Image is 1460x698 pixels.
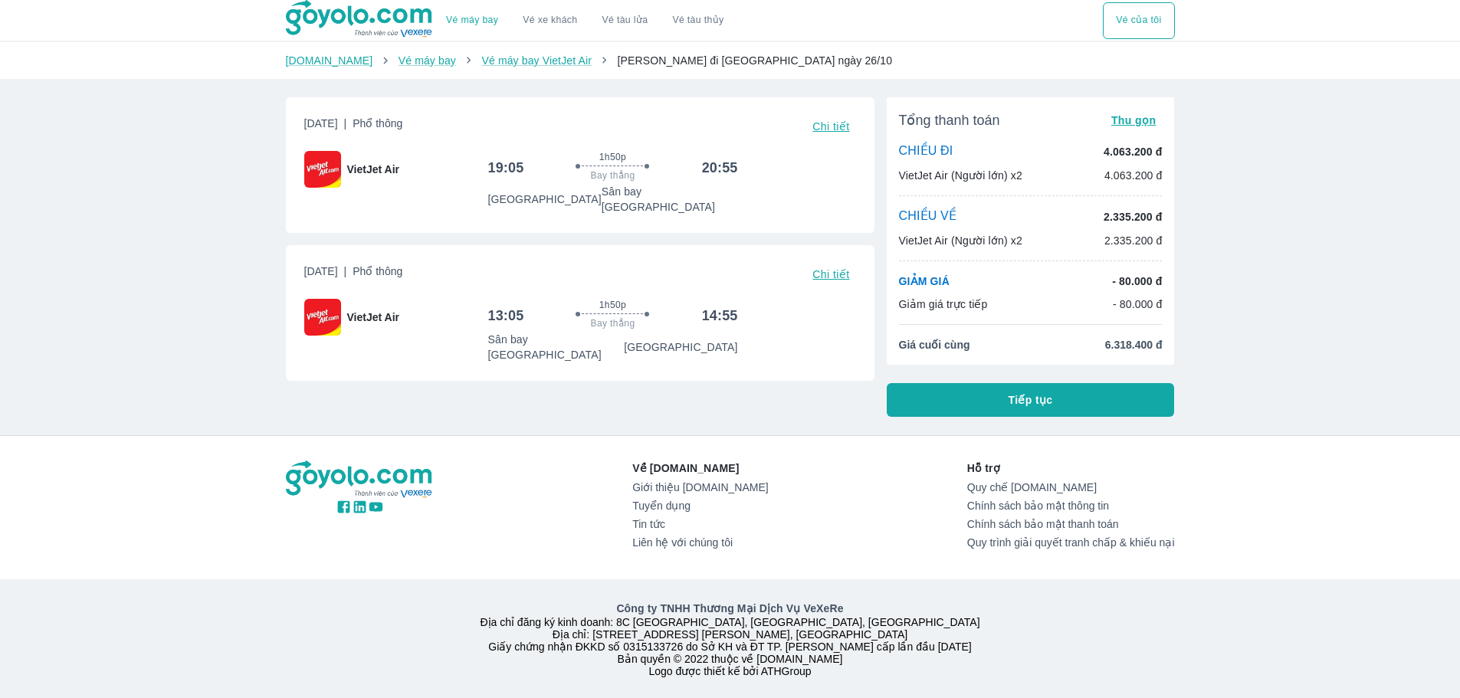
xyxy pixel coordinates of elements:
p: Sân bay [GEOGRAPHIC_DATA] [602,184,738,215]
p: CHIỀU VỀ [899,208,957,225]
img: logo [286,460,435,499]
span: 1h50p [599,151,626,163]
span: | [344,117,347,129]
a: Vé tàu lửa [590,2,661,39]
a: Vé máy bay VietJet Air [481,54,591,67]
p: Công ty TNHH Thương Mại Dịch Vụ VeXeRe [289,601,1172,616]
p: Hỗ trợ [967,460,1175,476]
a: Tin tức [632,518,768,530]
span: Giá cuối cùng [899,337,970,352]
button: Chi tiết [806,264,855,285]
button: Vé của tôi [1103,2,1174,39]
span: Chi tiết [812,120,849,133]
span: | [344,265,347,277]
h6: 20:55 [702,159,738,177]
span: [PERSON_NAME] đi [GEOGRAPHIC_DATA] ngày 26/10 [617,54,892,67]
a: [DOMAIN_NAME] [286,54,373,67]
p: 2.335.200 đ [1104,209,1162,224]
span: Chi tiết [812,268,849,280]
p: 4.063.200 đ [1104,144,1162,159]
button: Vé tàu thủy [660,2,736,39]
h6: 19:05 [487,159,523,177]
button: Thu gọn [1105,110,1163,131]
p: Về [DOMAIN_NAME] [632,460,768,476]
span: Tiếp tục [1009,392,1053,408]
span: VietJet Air [347,162,399,177]
a: Quy chế [DOMAIN_NAME] [967,481,1175,493]
a: Chính sách bảo mật thông tin [967,500,1175,512]
p: VietJet Air (Người lớn) x2 [899,168,1022,183]
span: Thu gọn [1111,114,1157,126]
p: Sân bay [GEOGRAPHIC_DATA] [487,332,624,362]
p: - 80.000 đ [1113,297,1163,312]
p: CHIỀU ĐI [899,143,953,160]
span: [DATE] [304,264,403,285]
p: GIẢM GIÁ [899,274,950,289]
span: Phổ thông [353,265,402,277]
p: - 80.000 đ [1112,274,1162,289]
button: Tiếp tục [887,383,1175,417]
div: choose transportation mode [1103,2,1174,39]
a: Giới thiệu [DOMAIN_NAME] [632,481,768,493]
span: Bay thẳng [591,169,635,182]
div: choose transportation mode [434,2,736,39]
button: Chi tiết [806,116,855,137]
span: Tổng thanh toán [899,111,1000,129]
h6: 14:55 [702,306,738,325]
p: VietJet Air (Người lớn) x2 [899,233,1022,248]
p: [GEOGRAPHIC_DATA] [487,192,601,207]
a: Liên hệ với chúng tôi [632,536,768,549]
span: VietJet Air [347,310,399,325]
p: Giảm giá trực tiếp [899,297,988,312]
p: [GEOGRAPHIC_DATA] [624,339,737,355]
a: Chính sách bảo mật thanh toán [967,518,1175,530]
div: Địa chỉ đăng ký kinh doanh: 8C [GEOGRAPHIC_DATA], [GEOGRAPHIC_DATA], [GEOGRAPHIC_DATA] Địa chỉ: [... [277,601,1184,677]
p: 2.335.200 đ [1104,233,1163,248]
span: 1h50p [599,299,626,311]
nav: breadcrumb [286,53,1175,68]
span: Phổ thông [353,117,402,129]
h6: 13:05 [487,306,523,325]
a: Tuyển dụng [632,500,768,512]
p: 4.063.200 đ [1104,168,1163,183]
a: Vé máy bay [399,54,456,67]
a: Quy trình giải quyết tranh chấp & khiếu nại [967,536,1175,549]
span: 6.318.400 đ [1105,337,1163,352]
span: [DATE] [304,116,403,137]
a: Vé xe khách [523,15,577,26]
a: Vé máy bay [446,15,498,26]
span: Bay thẳng [591,317,635,329]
